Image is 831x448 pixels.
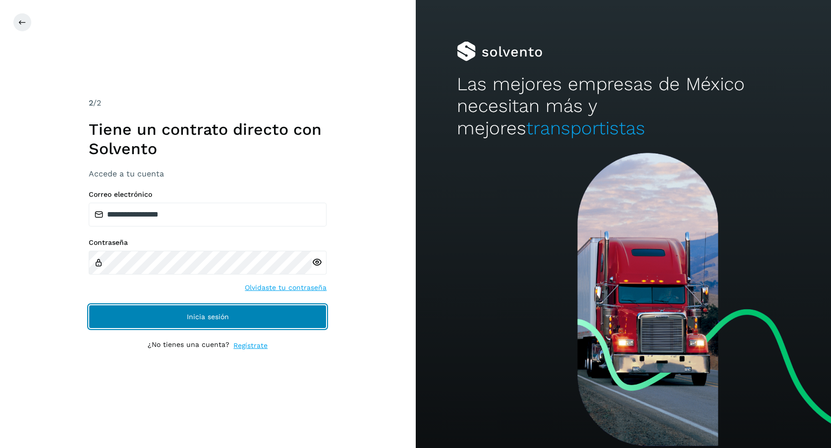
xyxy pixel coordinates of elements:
[233,340,268,351] a: Regístrate
[457,73,789,139] h2: Las mejores empresas de México necesitan más y mejores
[187,313,229,320] span: Inicia sesión
[89,98,93,108] span: 2
[148,340,229,351] p: ¿No tienes una cuenta?
[526,117,645,139] span: transportistas
[89,238,327,247] label: Contraseña
[89,190,327,199] label: Correo electrónico
[89,120,327,158] h1: Tiene un contrato directo con Solvento
[89,169,327,178] h3: Accede a tu cuenta
[89,97,327,109] div: /2
[245,282,327,293] a: Olvidaste tu contraseña
[89,305,327,329] button: Inicia sesión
